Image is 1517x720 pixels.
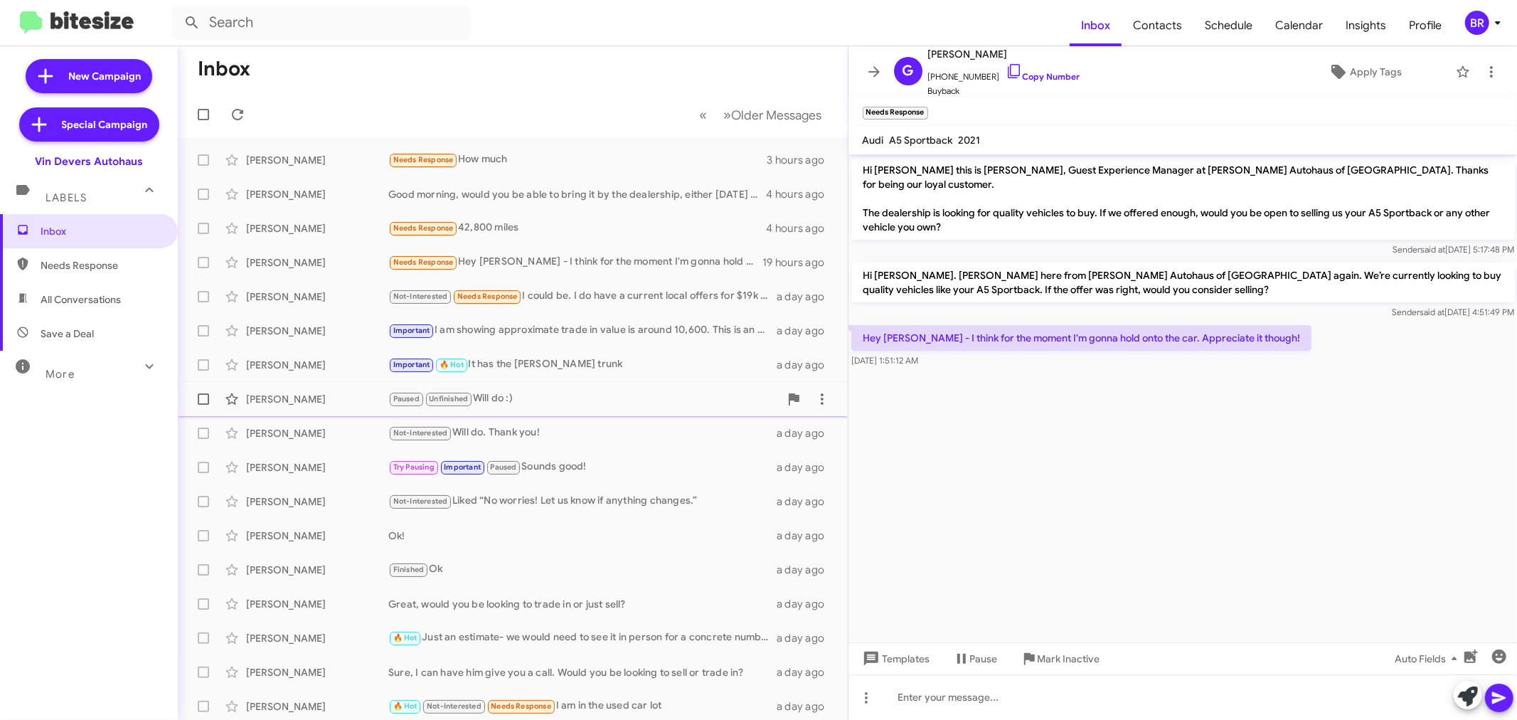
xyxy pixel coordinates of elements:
[444,462,481,472] span: Important
[777,324,836,338] div: a day ago
[692,100,831,129] nav: Page navigation example
[68,69,141,83] span: New Campaign
[246,187,388,201] div: [PERSON_NAME]
[1395,646,1463,672] span: Auto Fields
[246,563,388,577] div: [PERSON_NAME]
[41,258,161,272] span: Needs Response
[863,107,928,120] small: Needs Response
[1122,5,1193,46] a: Contacts
[777,290,836,304] div: a day ago
[942,646,1009,672] button: Pause
[1334,5,1398,46] span: Insights
[198,58,250,80] h1: Inbox
[724,106,732,124] span: »
[691,100,716,129] button: Previous
[388,459,777,475] div: Sounds good!
[388,356,777,373] div: It has the [PERSON_NAME] trunk
[393,223,454,233] span: Needs Response
[246,221,388,235] div: [PERSON_NAME]
[762,255,836,270] div: 19 hours ago
[777,563,836,577] div: a day ago
[1006,71,1080,82] a: Copy Number
[388,220,766,236] div: 42,800 miles
[1453,11,1501,35] button: BR
[246,324,388,338] div: [PERSON_NAME]
[388,187,766,201] div: Good morning, would you be able to bring it by the dealership, either [DATE] or [DATE]?
[766,187,836,201] div: 4 hours ago
[388,152,767,168] div: How much
[777,529,836,543] div: a day ago
[393,462,435,472] span: Try Pausing
[46,191,87,204] span: Labels
[928,63,1080,84] span: [PHONE_NUMBER]
[246,290,388,304] div: [PERSON_NAME]
[777,631,836,645] div: a day ago
[777,494,836,509] div: a day ago
[777,597,836,611] div: a day ago
[851,157,1515,240] p: Hi [PERSON_NAME] this is [PERSON_NAME], Guest Experience Manager at [PERSON_NAME] Autohaus of [GE...
[848,646,942,672] button: Templates
[19,107,159,142] a: Special Campaign
[700,106,708,124] span: «
[928,84,1080,98] span: Buyback
[1465,11,1489,35] div: BR
[1398,5,1453,46] span: Profile
[388,698,777,714] div: I am in the used car lot
[1350,59,1402,85] span: Apply Tags
[393,258,454,267] span: Needs Response
[777,358,836,372] div: a day ago
[41,327,94,341] span: Save a Deal
[393,565,425,574] span: Finished
[1392,307,1514,317] span: Sender [DATE] 4:51:49 PM
[1009,646,1112,672] button: Mark Inactive
[41,224,161,238] span: Inbox
[1383,646,1474,672] button: Auto Fields
[46,368,75,381] span: More
[490,462,516,472] span: Paused
[766,221,836,235] div: 4 hours ago
[393,633,417,642] span: 🔥 Hot
[777,699,836,714] div: a day ago
[851,355,918,366] span: [DATE] 1:51:12 AM
[246,529,388,543] div: [PERSON_NAME]
[1420,307,1444,317] span: said at
[903,60,914,83] span: G
[393,360,430,369] span: Important
[732,107,822,123] span: Older Messages
[429,394,468,403] span: Unfinished
[767,153,836,167] div: 3 hours ago
[388,391,779,407] div: Will do :)
[388,322,777,339] div: I am showing approximate trade in value is around 10,600. This is an estimate so it may differ up...
[440,360,464,369] span: 🔥 Hot
[246,426,388,440] div: [PERSON_NAME]
[1193,5,1264,46] a: Schedule
[393,428,448,438] span: Not-Interested
[388,425,777,441] div: Will do. Thank you!
[457,292,518,301] span: Needs Response
[246,460,388,475] div: [PERSON_NAME]
[959,134,981,147] span: 2021
[863,134,884,147] span: Audi
[26,59,152,93] a: New Campaign
[246,358,388,372] div: [PERSON_NAME]
[393,497,448,506] span: Not-Interested
[393,394,420,403] span: Paused
[388,254,762,270] div: Hey [PERSON_NAME] - I think for the moment I'm gonna hold onto the car. Appreciate it though!
[1264,5,1334,46] a: Calendar
[388,529,777,543] div: Ok!
[715,100,831,129] button: Next
[777,665,836,679] div: a day ago
[860,646,930,672] span: Templates
[1070,5,1122,46] a: Inbox
[246,153,388,167] div: [PERSON_NAME]
[246,665,388,679] div: [PERSON_NAME]
[41,292,121,307] span: All Conversations
[388,665,777,679] div: Sure, I can have him give you a call. Would you be looking to sell or trade in?
[393,702,417,711] span: 🔥 Hot
[1280,59,1449,85] button: Apply Tags
[35,154,143,169] div: Vin Devers Autohaus
[393,326,430,335] span: Important
[246,255,388,270] div: [PERSON_NAME]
